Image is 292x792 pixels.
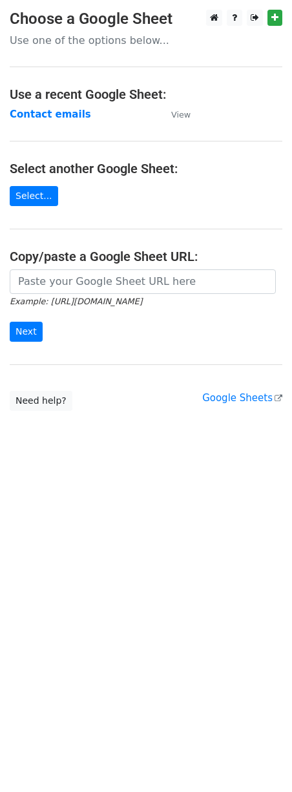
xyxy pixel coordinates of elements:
[158,109,191,120] a: View
[10,322,43,342] input: Next
[202,392,282,404] a: Google Sheets
[171,110,191,120] small: View
[10,10,282,28] h3: Choose a Google Sheet
[10,34,282,47] p: Use one of the options below...
[10,297,142,306] small: Example: [URL][DOMAIN_NAME]
[10,109,91,120] a: Contact emails
[10,161,282,176] h4: Select another Google Sheet:
[10,269,276,294] input: Paste your Google Sheet URL here
[10,391,72,411] a: Need help?
[10,87,282,102] h4: Use a recent Google Sheet:
[10,249,282,264] h4: Copy/paste a Google Sheet URL:
[10,186,58,206] a: Select...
